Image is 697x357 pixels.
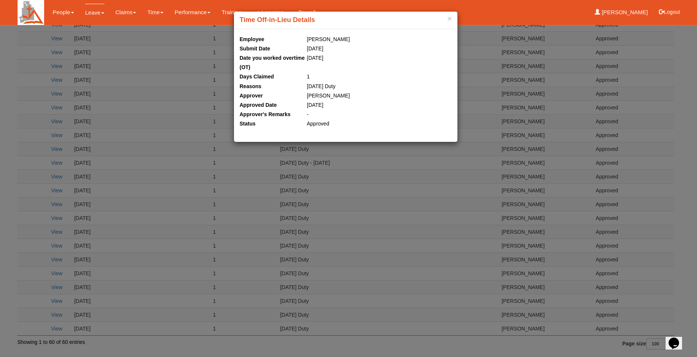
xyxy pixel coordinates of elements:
[240,16,315,24] b: Time Off-in-Lieu Details
[307,91,452,100] dd: [PERSON_NAME]
[447,15,452,22] button: ×
[307,72,452,81] dd: 1
[240,82,261,91] dt: Reasons
[307,44,452,53] dd: [DATE]
[240,91,263,100] dt: Approver
[240,53,307,72] dt: Date you worked overtime (OT)
[307,82,452,91] dd: [DATE] Duty
[307,53,452,72] dd: [DATE]
[240,119,256,128] dt: Status
[240,35,264,44] dt: Employee
[240,72,274,81] dt: Days Claimed
[240,44,270,53] dt: Submit Date
[307,119,452,128] dd: Approved
[307,110,452,119] dd: -
[666,327,690,350] iframe: chat widget
[307,100,452,110] dd: [DATE]
[240,100,277,110] dt: Approved Date
[240,110,290,119] dt: Approver's Remarks
[307,35,452,44] dd: [PERSON_NAME]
